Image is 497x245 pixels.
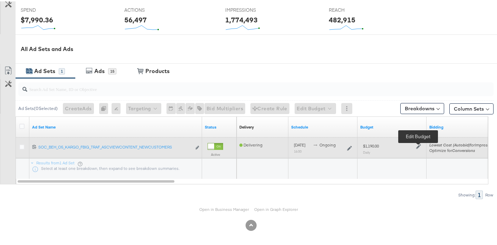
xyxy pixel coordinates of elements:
div: 1,774,493 [225,13,258,23]
span: IMPRESSIONS [225,6,277,12]
div: Ad Sets ( 0 Selected) [18,104,58,110]
em: Lowest Cost (Autobid) [429,141,470,146]
div: 15 [108,67,116,73]
span: SPEND [21,6,73,12]
a: Your Ad Set name. [32,123,199,129]
div: 1 [59,67,65,73]
button: Column Sets [449,102,494,113]
a: SOC_BEH_O5_KARGO_FBIG_TRAF_ASCVIEWCONTENT_NEWCUSTOMERS [38,143,191,150]
div: Ads [94,66,105,74]
a: Shows the current state of your Ad Set. [205,123,234,129]
span: REACH [329,6,381,12]
div: $7,990.36 [21,13,53,23]
div: SOC_BEH_O5_KARGO_FBIG_TRAF_ASCVIEWCONTENT_NEWCUSTOMERS [38,143,191,149]
a: Open in Business Manager [199,205,249,211]
input: Search Ad Set Name, ID or Objective [27,78,451,92]
sub: 16:00 [294,148,302,152]
div: 56,497 [124,13,147,23]
a: Shows your bid and optimisation settings for this Ad Set. [429,123,493,129]
div: 1 [476,189,483,198]
div: Products [145,66,170,74]
a: Shows when your Ad Set is scheduled to deliver. [291,123,355,129]
a: Open in Graph Explorer [254,205,298,211]
span: Delivering [239,141,262,146]
div: Delivery [239,123,254,129]
div: Ad Sets [34,66,55,74]
a: Reflects the ability of your Ad Set to achieve delivery based on ad states, schedule and budget. [239,123,254,129]
a: Shows the current budget of Ad Set. [360,123,424,129]
div: 482,915 [329,13,355,23]
em: Conversions [452,146,475,152]
div: Showing: [458,191,476,196]
sub: Daily [363,149,370,153]
span: [DATE] [294,141,305,146]
div: 0 [99,102,112,113]
label: Active [208,151,223,155]
button: Breakdowns [400,102,444,113]
div: Row [485,191,494,196]
span: ACTIONS [124,6,176,12]
div: $1,190.00 [363,142,379,147]
span: ongoing [319,141,336,146]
